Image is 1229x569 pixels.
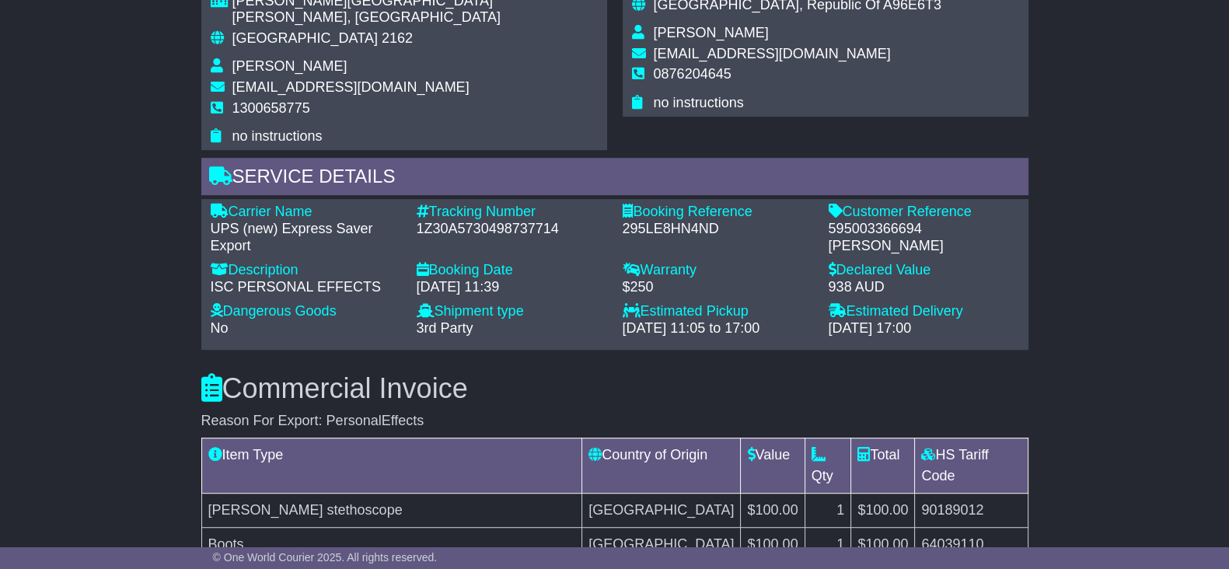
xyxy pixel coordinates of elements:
[851,438,915,493] td: Total
[232,58,347,74] span: [PERSON_NAME]
[211,303,401,320] div: Dangerous Goods
[417,221,607,238] div: 1Z30A5730498737714
[582,493,741,527] td: [GEOGRAPHIC_DATA]
[211,320,229,336] span: No
[211,262,401,279] div: Description
[851,527,915,561] td: $100.00
[417,303,607,320] div: Shipment type
[829,303,1019,320] div: Estimated Delivery
[623,204,813,221] div: Booking Reference
[201,413,1028,430] div: Reason For Export: PersonalEffects
[829,221,1019,254] div: 595003366694 [PERSON_NAME]
[805,493,851,527] td: 1
[201,438,582,493] td: Item Type
[213,551,438,564] span: © One World Courier 2025. All rights reserved.
[201,373,1028,404] h3: Commercial Invoice
[829,320,1019,337] div: [DATE] 17:00
[211,279,401,296] div: ISC PERSONAL EFFECTS
[582,438,741,493] td: Country of Origin
[201,493,582,527] td: [PERSON_NAME] stethoscope
[805,438,851,493] td: Qty
[623,279,813,296] div: $250
[851,493,915,527] td: $100.00
[829,262,1019,279] div: Declared Value
[382,30,413,46] span: 2162
[623,221,813,238] div: 295LE8HN4ND
[201,158,1028,200] div: Service Details
[417,279,607,296] div: [DATE] 11:39
[623,303,813,320] div: Estimated Pickup
[829,279,1019,296] div: 938 AUD
[741,438,805,493] td: Value
[741,493,805,527] td: $100.00
[623,262,813,279] div: Warranty
[654,25,769,40] span: [PERSON_NAME]
[654,66,731,82] span: 0876204645
[741,527,805,561] td: $100.00
[915,527,1028,561] td: 64039110
[582,527,741,561] td: [GEOGRAPHIC_DATA]
[417,204,607,221] div: Tracking Number
[654,46,891,61] span: [EMAIL_ADDRESS][DOMAIN_NAME]
[829,204,1019,221] div: Customer Reference
[232,30,378,46] span: [GEOGRAPHIC_DATA]
[211,221,401,254] div: UPS (new) Express Saver Export
[232,100,310,116] span: 1300658775
[232,128,323,144] span: no instructions
[805,527,851,561] td: 1
[232,79,470,95] span: [EMAIL_ADDRESS][DOMAIN_NAME]
[417,320,473,336] span: 3rd Party
[211,204,401,221] div: Carrier Name
[623,320,813,337] div: [DATE] 11:05 to 17:00
[654,95,744,110] span: no instructions
[417,262,607,279] div: Booking Date
[201,527,582,561] td: Boots
[915,438,1028,493] td: HS Tariff Code
[915,493,1028,527] td: 90189012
